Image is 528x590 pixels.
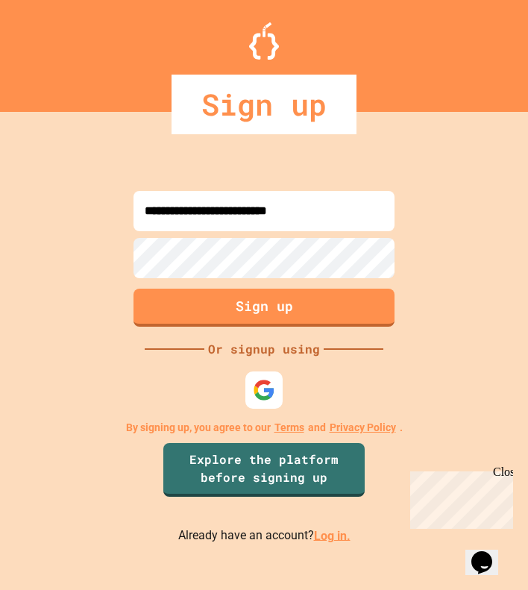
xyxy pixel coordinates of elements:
a: Privacy Policy [330,420,396,436]
div: Or signup using [204,340,324,358]
p: Already have an account? [178,527,351,545]
div: Chat with us now!Close [6,6,103,95]
iframe: chat widget [465,530,513,575]
p: By signing up, you agree to our and . [126,420,403,436]
a: Explore the platform before signing up [163,443,365,497]
a: Log in. [314,528,351,542]
iframe: chat widget [404,465,513,529]
button: Sign up [133,289,395,327]
a: Terms [274,420,304,436]
img: google-icon.svg [253,379,275,401]
img: Logo.svg [249,22,279,60]
div: Sign up [172,75,356,134]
